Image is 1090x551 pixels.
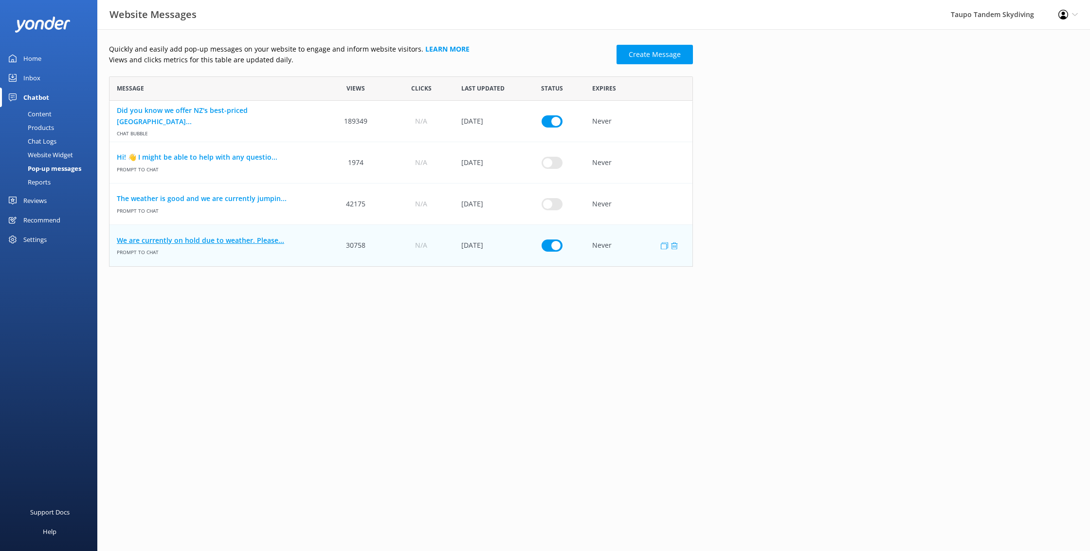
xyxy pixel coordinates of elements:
[117,152,316,163] a: Hi! 👋 I might be able to help with any questio...
[461,84,505,93] span: Last updated
[454,142,519,184] div: 07 May 2025
[6,121,97,134] a: Products
[43,522,56,541] div: Help
[454,101,519,142] div: 30 Jan 2025
[6,162,81,175] div: Pop-up messages
[6,148,97,162] a: Website Widget
[415,199,427,209] span: N/A
[109,7,197,22] h3: Website Messages
[109,225,693,266] div: row
[23,230,47,249] div: Settings
[411,84,432,93] span: Clicks
[617,45,693,64] a: Create Message
[30,502,70,522] div: Support Docs
[425,44,470,54] a: Learn more
[23,191,47,210] div: Reviews
[109,101,693,142] div: row
[117,127,316,137] span: Chat bubble
[109,44,611,55] p: Quickly and easily add pop-up messages on your website to engage and inform website visitors.
[6,162,97,175] a: Pop-up messages
[23,88,49,107] div: Chatbot
[117,246,316,256] span: Prompt to Chat
[109,184,693,225] div: row
[585,225,692,266] div: Never
[592,84,616,93] span: Expires
[117,163,316,173] span: Prompt to Chat
[117,235,316,246] a: We are currently on hold due to weather. Please...
[346,84,365,93] span: Views
[323,101,388,142] div: 189349
[117,204,316,214] span: Prompt to Chat
[6,134,56,148] div: Chat Logs
[23,68,40,88] div: Inbox
[323,184,388,225] div: 42175
[23,210,60,230] div: Recommend
[454,184,519,225] div: 09 Oct 2025
[585,101,692,142] div: Never
[109,101,693,266] div: grid
[6,148,73,162] div: Website Widget
[6,121,54,134] div: Products
[109,55,611,65] p: Views and clicks metrics for this table are updated daily.
[117,84,144,93] span: Message
[323,225,388,266] div: 30758
[117,193,316,204] a: The weather is good and we are currently jumpin...
[323,142,388,184] div: 1974
[415,116,427,127] span: N/A
[585,184,692,225] div: Never
[585,142,692,184] div: Never
[23,49,41,68] div: Home
[6,107,97,121] a: Content
[109,142,693,184] div: row
[415,157,427,168] span: N/A
[15,17,71,33] img: yonder-white-logo.png
[6,175,97,189] a: Reports
[117,105,316,127] a: Did you know we offer NZ's best-priced [GEOGRAPHIC_DATA]...
[415,240,427,251] span: N/A
[454,225,519,266] div: 09 Oct 2025
[6,107,52,121] div: Content
[541,84,563,93] span: Status
[6,175,51,189] div: Reports
[6,134,97,148] a: Chat Logs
